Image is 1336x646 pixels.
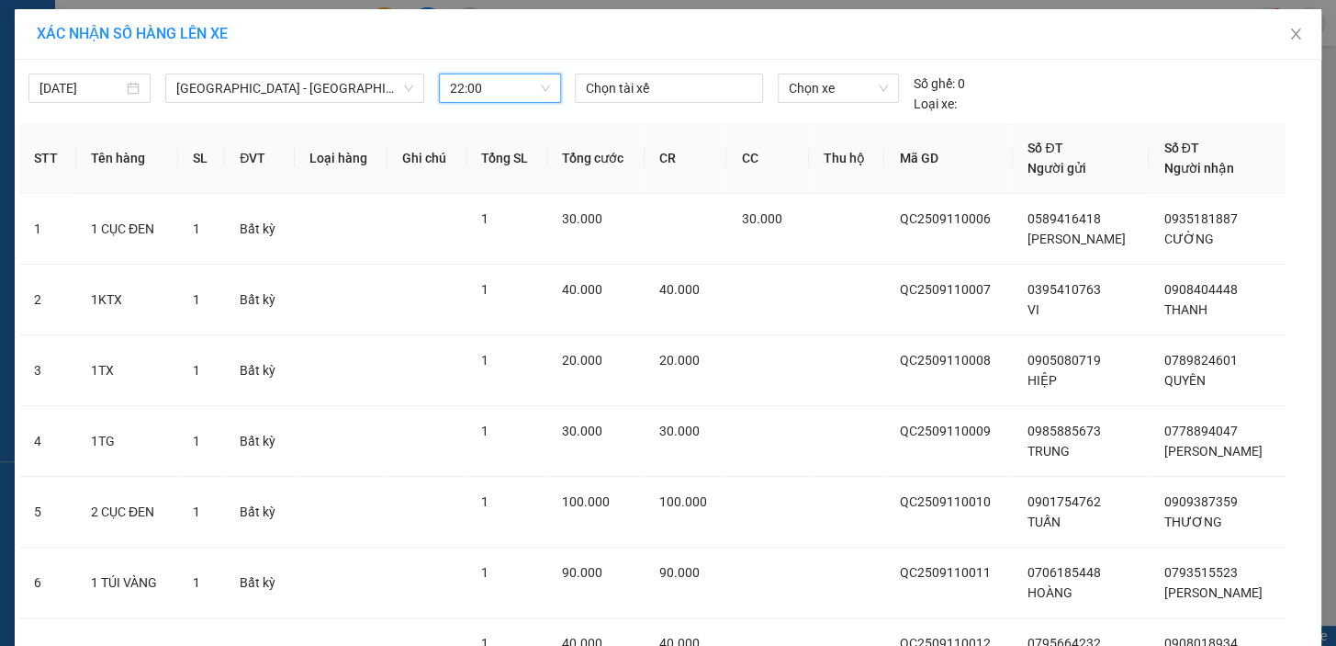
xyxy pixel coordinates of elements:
[1163,141,1198,155] span: Số ĐT
[562,494,610,509] span: 100.000
[1270,9,1321,61] button: Close
[225,406,295,477] td: Bất kỳ
[193,221,200,236] span: 1
[741,211,781,226] span: 30.000
[76,194,178,265] td: 1 CỤC ĐEN
[1163,232,1213,246] span: CƯỜNG
[789,74,888,102] span: Chọn xe
[1027,211,1101,226] span: 0589416418
[193,434,200,448] span: 1
[76,123,178,194] th: Tên hàng
[659,353,700,368] span: 20.000
[225,194,295,265] td: Bất kỳ
[1027,494,1101,509] span: 0901754762
[19,265,76,335] td: 2
[562,565,602,580] span: 90.000
[1027,161,1086,176] span: Người gửi
[659,494,707,509] span: 100.000
[1027,585,1072,600] span: HOÀNG
[1027,444,1070,459] span: TRUNG
[562,424,602,438] span: 30.000
[1027,302,1039,317] span: VI
[1163,161,1233,176] span: Người nhận
[295,123,387,194] th: Loại hàng
[1027,353,1101,368] span: 0905080719
[19,548,76,618] td: 6
[387,123,466,194] th: Ghi chú
[76,477,178,548] td: 2 CỤC ĐEN
[562,211,602,226] span: 30.000
[914,74,965,94] div: 0
[481,282,488,297] span: 1
[76,548,178,618] td: 1 TÚI VÀNG
[76,406,178,477] td: 1TG
[225,477,295,548] td: Bất kỳ
[562,353,602,368] span: 20.000
[403,83,414,94] span: down
[1163,302,1207,317] span: THANH
[19,335,76,406] td: 3
[1163,282,1237,297] span: 0908404448
[176,74,413,102] span: Nha Trang - Sài Gòn (Hàng hoá)
[37,25,228,42] span: XÁC NHẬN SỐ HÀNG LÊN XE
[914,74,955,94] span: Số ghế:
[1027,424,1101,438] span: 0985885673
[1163,444,1262,459] span: [PERSON_NAME]
[193,504,200,519] span: 1
[726,123,809,194] th: CC
[481,424,488,438] span: 1
[1027,232,1126,246] span: [PERSON_NAME]
[1027,141,1062,155] span: Số ĐT
[809,123,884,194] th: Thu hộ
[225,123,295,194] th: ĐVT
[466,123,548,194] th: Tổng SL
[899,282,990,297] span: QC2509110007
[899,424,990,438] span: QC2509110009
[178,123,225,194] th: SL
[225,335,295,406] td: Bất kỳ
[39,78,123,98] input: 11/09/2025
[1163,565,1237,580] span: 0793515523
[1027,565,1101,580] span: 0706185448
[1163,494,1237,509] span: 0909387359
[899,353,990,368] span: QC2509110008
[899,211,990,226] span: QC2509110006
[76,335,178,406] td: 1TX
[1163,424,1237,438] span: 0778894047
[481,353,488,368] span: 1
[899,565,990,580] span: QC2509110011
[914,94,957,114] span: Loại xe:
[1163,585,1262,600] span: [PERSON_NAME]
[19,194,76,265] td: 1
[193,292,200,307] span: 1
[193,575,200,590] span: 1
[1163,353,1237,368] span: 0789824601
[1163,515,1221,529] span: THƯƠNG
[1027,282,1101,297] span: 0395410763
[1288,27,1303,41] span: close
[225,265,295,335] td: Bất kỳ
[481,211,488,226] span: 1
[547,123,645,194] th: Tổng cước
[1163,211,1237,226] span: 0935181887
[659,282,700,297] span: 40.000
[76,265,178,335] td: 1KTX
[659,565,700,580] span: 90.000
[1027,373,1057,388] span: HIỆP
[19,406,76,477] td: 4
[481,565,488,580] span: 1
[899,494,990,509] span: QC2509110010
[19,477,76,548] td: 5
[19,123,76,194] th: STT
[562,282,602,297] span: 40.000
[659,424,700,438] span: 30.000
[193,363,200,378] span: 1
[645,123,727,194] th: CR
[225,548,295,618] td: Bất kỳ
[481,494,488,509] span: 1
[450,74,550,102] span: 22:00
[1163,373,1205,388] span: QUYÊN
[1027,515,1061,529] span: TUẤN
[884,123,1013,194] th: Mã GD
